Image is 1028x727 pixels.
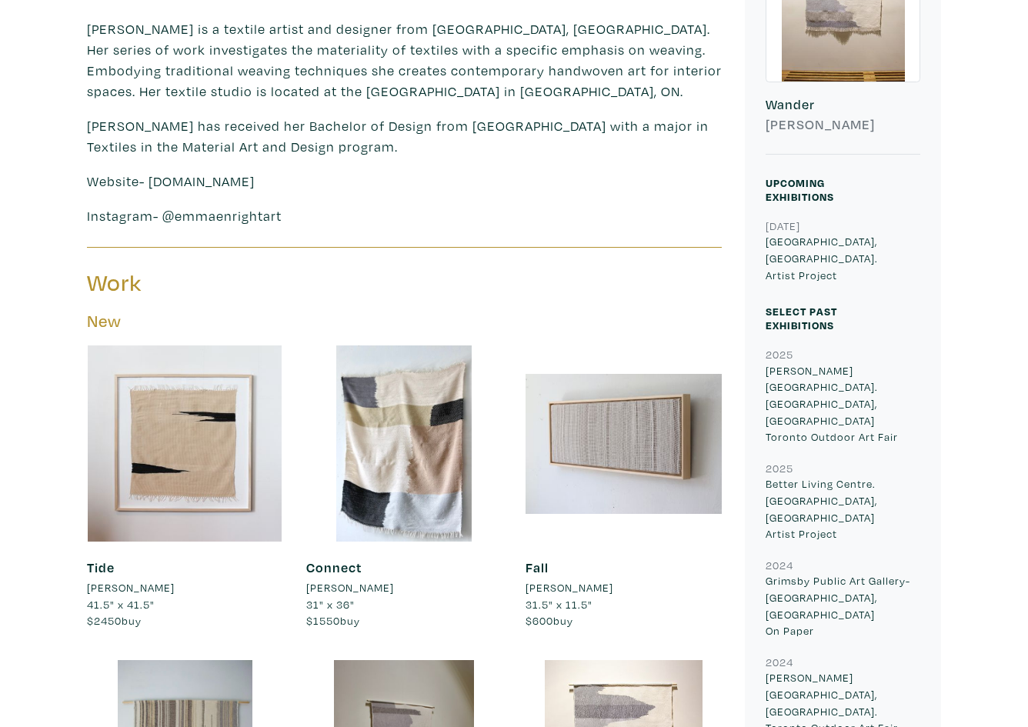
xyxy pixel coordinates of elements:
small: 2024 [766,655,793,669]
p: Website- [DOMAIN_NAME] [87,171,722,192]
small: Select Past Exhibitions [766,304,837,332]
p: Better Living Centre. [GEOGRAPHIC_DATA], [GEOGRAPHIC_DATA] Artist Project [766,475,920,542]
p: Instagram- @emmaenrightart [87,205,722,226]
p: [PERSON_NAME] has received her Bachelor of Design from [GEOGRAPHIC_DATA] with a major in Textiles... [87,115,722,157]
a: [PERSON_NAME] [526,579,722,596]
a: [PERSON_NAME] [87,579,283,596]
small: Upcoming Exhibitions [766,175,834,204]
p: [PERSON_NAME][GEOGRAPHIC_DATA]. [GEOGRAPHIC_DATA], [GEOGRAPHIC_DATA] Toronto Outdoor Art Fair [766,362,920,445]
a: [PERSON_NAME] [306,579,502,596]
small: 2025 [766,461,793,475]
h3: Work [87,268,393,298]
span: buy [87,613,142,628]
a: Connect [306,559,362,576]
a: Tide [87,559,115,576]
li: [PERSON_NAME] [306,579,394,596]
span: 41.5" x 41.5" [87,597,155,612]
a: Fall [526,559,549,576]
p: [PERSON_NAME] is a textile artist and designer from [GEOGRAPHIC_DATA], [GEOGRAPHIC_DATA]. Her ser... [87,18,722,102]
li: [PERSON_NAME] [87,579,175,596]
small: 2025 [766,347,793,362]
span: buy [306,613,360,628]
span: $1550 [306,613,340,628]
li: [PERSON_NAME] [526,579,613,596]
small: 2024 [766,558,793,572]
small: [DATE] [766,218,800,233]
p: [GEOGRAPHIC_DATA], [GEOGRAPHIC_DATA]. Artist Project [766,233,920,283]
p: Grimsby Public Art Gallery- [GEOGRAPHIC_DATA], [GEOGRAPHIC_DATA] On Paper [766,572,920,639]
h6: Wander [766,96,920,113]
span: 31.5" x 11.5" [526,597,592,612]
span: $2450 [87,613,122,628]
span: $600 [526,613,553,628]
span: 31" x 36" [306,597,355,612]
h5: New [87,311,722,332]
h6: [PERSON_NAME] [766,116,920,133]
span: buy [526,613,573,628]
